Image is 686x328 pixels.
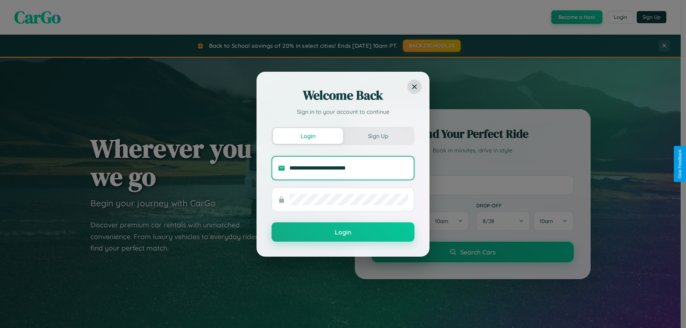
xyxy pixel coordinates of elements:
[343,128,413,144] button: Sign Up
[273,128,343,144] button: Login
[272,87,414,104] h2: Welcome Back
[677,150,682,178] div: Give Feedback
[272,222,414,242] button: Login
[272,107,414,116] p: Sign in to your account to continue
